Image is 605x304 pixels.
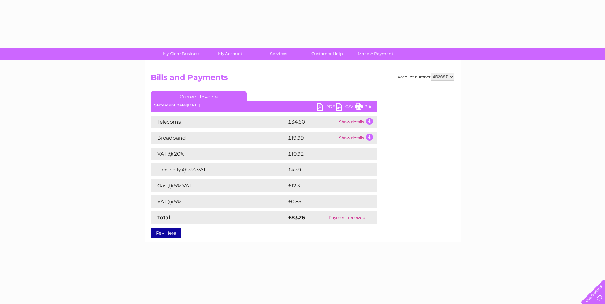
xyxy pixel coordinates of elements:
td: £0.85 [287,195,362,208]
td: £34.60 [287,116,337,128]
div: [DATE] [151,103,377,107]
a: Pay Here [151,228,181,238]
div: Account number [397,73,454,81]
td: Show details [337,116,377,128]
a: CSV [336,103,355,112]
strong: £83.26 [288,214,305,221]
a: My Clear Business [155,48,208,60]
td: VAT @ 20% [151,148,287,160]
td: Telecoms [151,116,287,128]
a: PDF [317,103,336,112]
td: £4.59 [287,163,362,176]
td: Payment received [317,211,377,224]
a: Current Invoice [151,91,247,101]
td: VAT @ 5% [151,195,287,208]
h2: Bills and Payments [151,73,454,85]
b: Statement Date: [154,103,187,107]
td: £12.31 [287,179,363,192]
td: Gas @ 5% VAT [151,179,287,192]
a: Services [252,48,305,60]
strong: Total [157,214,170,221]
td: £19.99 [287,132,337,144]
a: Customer Help [301,48,353,60]
a: Make A Payment [349,48,402,60]
td: £10.92 [287,148,364,160]
td: Show details [337,132,377,144]
a: Print [355,103,374,112]
td: Broadband [151,132,287,144]
a: My Account [204,48,256,60]
td: Electricity @ 5% VAT [151,163,287,176]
